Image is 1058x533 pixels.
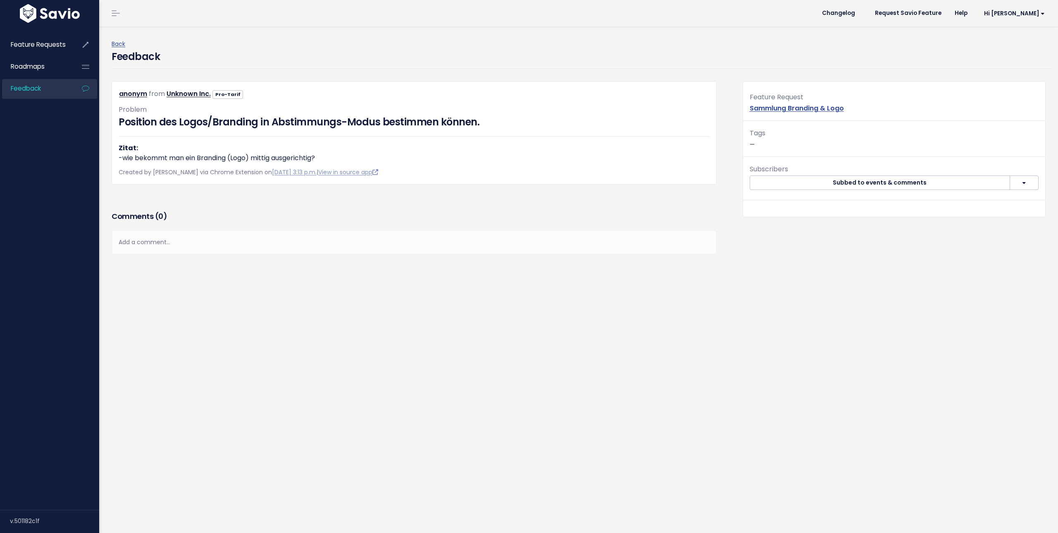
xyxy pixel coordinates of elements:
[318,168,378,176] a: View in source app
[2,57,69,76] a: Roadmaps
[112,211,717,222] h3: Comments ( )
[119,115,710,130] h3: Position des Logos/Branding in Abstimmungs-Modus bestimmen können.
[2,79,69,98] a: Feedback
[750,128,765,138] span: Tags
[750,103,844,113] a: Sammlung Branding & Logo
[868,7,948,19] a: Request Savio Feature
[822,10,855,16] span: Changelog
[119,143,138,153] strong: Zitat:
[11,84,41,93] span: Feedback
[272,168,317,176] a: [DATE] 3:13 p.m.
[215,91,241,98] strong: Pro-Tarif
[750,127,1039,150] p: —
[119,105,147,114] span: Problem
[11,40,66,49] span: Feature Requests
[119,168,378,176] span: Created by [PERSON_NAME] via Chrome Extension on |
[112,40,125,48] a: Back
[18,4,82,23] img: logo-white.9d6f32f41409.svg
[112,230,717,254] div: Add a comment...
[750,175,1010,190] button: Subbed to events & comments
[948,7,974,19] a: Help
[119,143,710,163] p: -wie bekommt man ein Branding (Logo) mittig ausgerichtig?
[149,89,165,98] span: from
[112,49,160,64] h4: Feedback
[750,164,788,174] span: Subscribers
[167,89,211,98] a: Unknown Inc.
[984,10,1045,17] span: Hi [PERSON_NAME]
[974,7,1051,20] a: Hi [PERSON_NAME]
[10,510,99,532] div: v.501182c1f
[158,211,163,221] span: 0
[11,62,45,71] span: Roadmaps
[2,35,69,54] a: Feature Requests
[750,92,803,102] span: Feature Request
[119,89,147,98] a: anonym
